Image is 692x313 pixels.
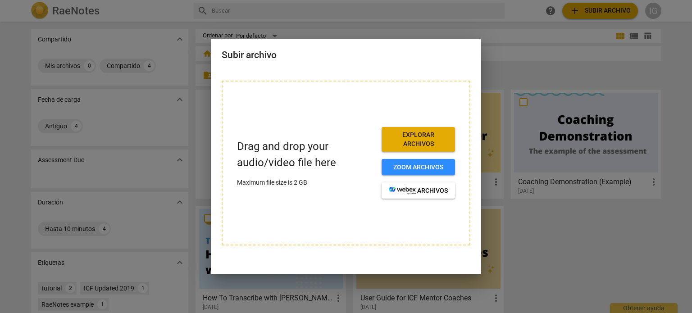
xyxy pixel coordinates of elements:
button: archivos [382,182,455,199]
span: Zoom archivos [389,163,448,172]
span: archivos [389,186,448,195]
p: Drag and drop your audio/video file here [237,139,374,170]
button: Zoom archivos [382,159,455,175]
p: Maximum file size is 2 GB [237,178,374,187]
button: Explorar archivos [382,127,455,152]
span: Explorar archivos [389,131,448,148]
h2: Subir archivo [222,50,470,61]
